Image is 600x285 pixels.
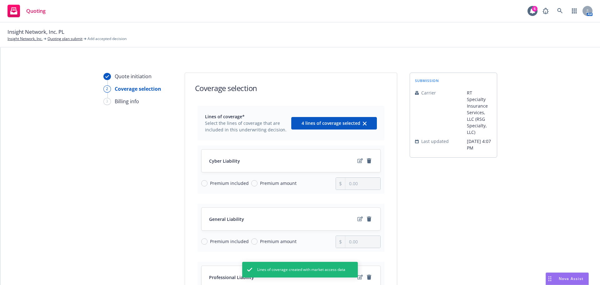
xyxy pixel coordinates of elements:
[363,122,367,125] svg: clear selection
[210,180,249,186] span: Premium included
[209,158,240,164] span: Cyber Liability
[467,138,492,151] span: [DATE] 4:07 PM
[532,6,537,12] div: 6
[7,28,64,36] span: Insight Network, Inc. PL
[201,238,207,245] input: Premium included
[209,274,254,281] span: Professional Liability
[115,73,152,80] div: Quote initiation
[26,8,46,13] span: Quoting
[115,98,139,105] div: Billing info
[421,89,436,96] span: Carrier
[546,273,554,285] div: Drag to move
[7,36,42,42] a: Insight Network, Inc.
[365,157,373,165] a: remove
[291,117,377,130] button: 4 lines of coverage selectedclear selection
[260,180,297,186] span: Premium amount
[87,36,127,42] span: Add accepted decision
[115,85,161,93] div: Coverage selection
[357,215,364,223] a: edit
[47,36,82,42] a: Quoting plan submit
[201,180,207,186] input: Premium included
[554,5,566,17] a: Search
[568,5,581,17] a: Switch app
[345,236,380,248] input: 0.00
[251,180,257,186] input: Premium amount
[365,215,373,223] a: remove
[539,5,552,17] a: Report a Bug
[302,120,360,126] span: 4 lines of coverage selected
[467,89,492,135] span: RT Specialty Insurance Services, LLC (RSG Specialty, LLC)
[210,238,249,245] span: Premium included
[357,273,364,281] a: edit
[251,238,257,245] input: Premium amount
[103,98,111,105] div: 3
[559,276,583,281] span: Nova Assist
[365,273,373,281] a: remove
[103,85,111,93] div: 2
[257,267,345,272] span: Lines of coverage created with market access data
[195,83,257,93] h1: Coverage selection
[260,238,297,245] span: Premium amount
[205,120,287,133] span: Select the lines of coverage that are included in this underwriting decision.
[205,113,287,120] span: Lines of coverage*
[5,2,48,20] a: Quoting
[357,157,364,165] a: edit
[421,138,449,145] span: Last updated
[546,272,589,285] button: Nova Assist
[345,178,380,190] input: 0.00
[415,78,439,83] span: submission
[209,216,244,222] span: General Liability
